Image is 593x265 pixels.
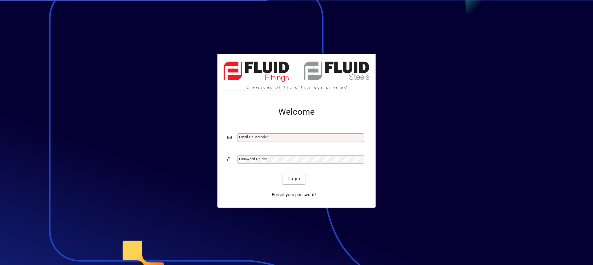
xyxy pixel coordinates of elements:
[227,107,366,117] h2: Welcome
[239,157,266,161] mat-label: Password or Pin
[239,135,267,139] mat-label: Email or Barcode
[269,189,319,200] a: Forgot your password?
[283,173,305,184] button: Login
[288,176,300,182] span: Login
[272,192,317,198] span: Forgot your password?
